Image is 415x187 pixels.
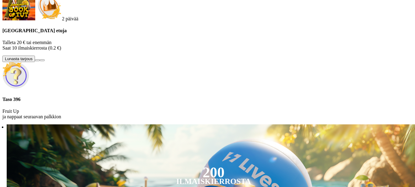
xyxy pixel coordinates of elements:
[2,109,413,119] p: Fruit Up ja nappaat seuraavan palkkion
[2,97,413,102] h4: Taso 396
[2,40,413,51] p: Talleta 20 € tai enemmän Saat 10 ilmaiskierrosta (0.2 €)
[5,57,33,61] span: Lunasta tarjous
[40,59,45,61] button: info
[2,28,413,33] h4: [GEOGRAPHIC_DATA] etuja
[62,16,78,21] span: countdown
[2,56,35,62] button: Lunasta tarjous
[176,178,251,185] div: Ilmaiskierrosta
[2,62,29,89] img: Unlock reward icon
[203,169,225,176] div: 200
